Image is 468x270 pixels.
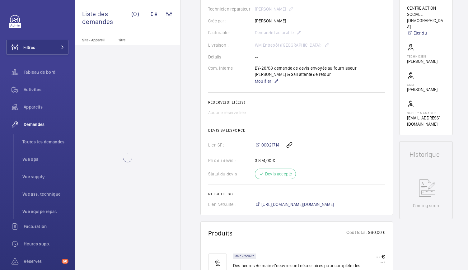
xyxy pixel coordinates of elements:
[407,5,445,30] p: CENTRE ACTION SOCIALE [DEMOGRAPHIC_DATA]
[376,254,385,260] p: -- €
[24,104,68,110] span: Appareils
[407,115,445,127] p: [EMAIL_ADDRESS][DOMAIN_NAME]
[407,111,445,115] p: Supply manager
[24,223,68,230] span: Facturation
[255,142,279,148] a: 00021714
[407,83,438,86] p: CSM
[24,258,59,264] span: Réserves
[208,100,385,105] h2: Réserve(s) liée(s)
[261,201,334,207] span: [URL][DOMAIN_NAME][DOMAIN_NAME]
[367,229,385,237] p: 960,00 €
[22,156,68,162] span: Vue ops
[208,128,385,133] h2: Devis Salesforce
[346,229,367,237] p: Coût total :
[407,86,438,93] p: [PERSON_NAME]
[24,241,68,247] span: Heures supp.
[24,69,68,75] span: Tableau de bord
[208,192,385,196] h2: Netsuite SO
[62,259,68,264] span: 56
[22,174,68,180] span: Vue supply
[24,121,68,128] span: Demandes
[261,142,279,148] span: 00021714
[255,78,271,84] span: Modifier
[208,229,233,237] h1: Produits
[22,191,68,197] span: Vue ass. technique
[23,44,35,50] span: Filtres
[407,30,445,36] a: Étendu
[407,58,438,64] p: [PERSON_NAME]
[407,54,438,58] p: Technicien
[376,260,385,264] p: -- €
[118,38,159,42] p: Titre
[235,255,254,257] p: Main d'oeuvre
[413,202,439,209] p: Coming soon
[22,139,68,145] span: Toutes les demandes
[75,38,116,42] p: Site - Appareil
[6,40,68,55] button: Filtres
[255,201,334,207] a: [URL][DOMAIN_NAME][DOMAIN_NAME]
[22,208,68,215] span: Vue équipe répar.
[82,10,131,26] span: Liste des demandes
[409,151,442,158] h1: Historique
[24,86,68,93] span: Activités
